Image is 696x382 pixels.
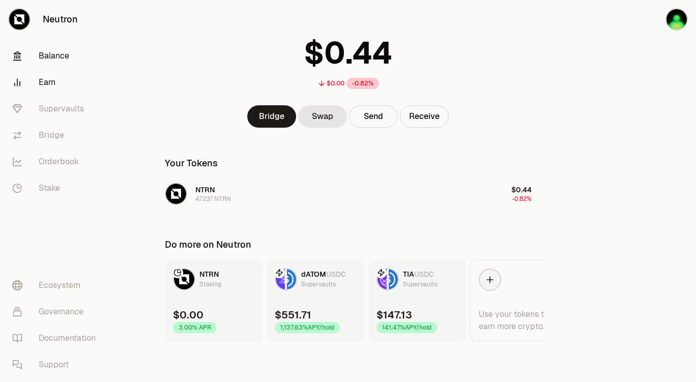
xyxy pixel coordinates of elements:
img: USDC Logo [287,269,296,289]
div: 3.00% APR [173,322,217,333]
div: $0.00 [173,308,204,322]
a: NTRN LogoNTRNStaking$0.003.00% APR [165,260,263,341]
a: Bridge [4,122,110,149]
img: Huhulu desktop [666,9,687,30]
a: dATOM LogoUSDC LogodATOMUSDCSupervaults$551.711,137.63%APY/hold [267,260,364,341]
img: NTRN Logo [174,269,194,289]
span: $0.44 [511,185,532,194]
div: Staking [199,279,221,289]
button: Send [349,105,398,128]
a: Ecosystem [4,272,110,299]
span: TIA [403,270,414,279]
span: NTRN [199,270,219,279]
div: 1,137.63% APY/hold [275,322,340,333]
a: Documentation [4,325,110,351]
div: Your Tokens [165,156,218,170]
span: -0.82% [512,195,532,203]
span: USDC [326,270,346,279]
img: TIA Logo [378,269,387,289]
a: TIA LogoUSDC LogoTIAUSDCSupervaults$147.13141.47%APY/hold [368,260,466,341]
span: NTRN [195,185,215,194]
a: Earn [4,69,110,96]
a: Supervaults [4,96,110,122]
img: dATOM Logo [276,269,285,289]
div: Do more on Neutron [165,238,251,252]
div: $551.71 [275,308,311,322]
span: dATOM [301,270,326,279]
span: USDC [414,270,434,279]
div: -0.82% [346,78,379,89]
a: Use your tokens to earn more crypto. [470,260,568,341]
img: NTRN Logo [166,184,186,204]
a: Stake [4,175,110,201]
a: Governance [4,299,110,325]
a: Swap [298,105,347,128]
button: NTRN LogoNTRN4.7237 NTRN$0.44-0.82% [159,179,538,209]
a: Orderbook [4,149,110,175]
div: 141.47% APY/hold [376,322,437,333]
a: Bridge [247,105,296,128]
div: $0.00 [327,79,344,87]
div: $147.13 [376,308,412,322]
div: Use your tokens to earn more crypto. [479,308,559,333]
a: Balance [4,43,110,69]
button: Receive [400,105,449,128]
img: USDC Logo [389,269,398,289]
div: Supervaults [301,279,336,289]
a: Support [4,351,110,378]
div: Supervaults [403,279,438,289]
div: 4.7237 NTRN [195,195,231,203]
